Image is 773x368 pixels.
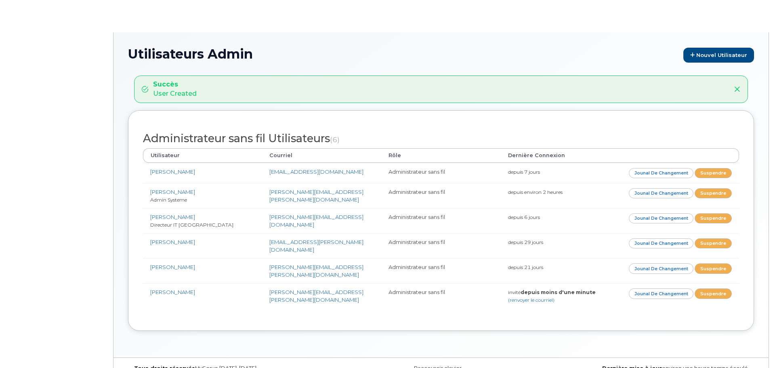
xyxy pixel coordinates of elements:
a: [PERSON_NAME] [150,289,195,295]
a: Jounal de changement [629,168,694,178]
a: Jounal de changement [629,288,694,299]
a: [PERSON_NAME][EMAIL_ADDRESS][PERSON_NAME][DOMAIN_NAME] [269,189,363,203]
small: (6) [330,135,340,144]
a: Suspendre [695,238,732,248]
strong: Succès [153,80,197,89]
small: depuis 29 jours [508,239,543,245]
small: depuis environ 2 heures [508,189,563,195]
div: User Created [153,80,197,99]
a: Jounal de changement [629,238,694,248]
th: Courriel [262,148,381,163]
a: (renvoyer le courriel) [508,297,555,303]
a: Suspendre [695,263,732,273]
a: Jounal de changement [629,188,694,198]
small: depuis 21 jours [508,264,543,270]
a: [PERSON_NAME][EMAIL_ADDRESS][PERSON_NAME][DOMAIN_NAME] [269,289,363,303]
a: [PERSON_NAME] [150,264,195,270]
strong: depuis moins d'une minute [521,289,596,295]
a: Jounal de changement [629,263,694,273]
small: depuis 6 jours [508,214,540,220]
td: Administrateur sans fil [381,283,500,308]
td: Administrateur sans fil [381,163,500,183]
a: [PERSON_NAME][EMAIL_ADDRESS][DOMAIN_NAME] [269,214,363,228]
th: Dernière Connexion [501,148,620,163]
small: depuis 7 jours [508,169,540,175]
a: [EMAIL_ADDRESS][PERSON_NAME][DOMAIN_NAME] [269,239,363,253]
a: Nouvel utilisateur [683,48,754,63]
a: [EMAIL_ADDRESS][DOMAIN_NAME] [269,168,363,175]
a: Suspendre [695,168,732,178]
th: Utilisateur [143,148,262,163]
h1: Utilisateurs Admin [128,47,754,63]
a: [PERSON_NAME] [150,168,195,175]
td: Administrateur sans fil [381,258,500,283]
a: [PERSON_NAME] [150,214,195,220]
a: Suspendre [695,188,732,198]
td: Administrateur sans fil [381,233,500,258]
small: Directeur IT [GEOGRAPHIC_DATA] [150,222,233,228]
a: Jounal de changement [629,213,694,223]
small: Admin Systeme [150,197,187,203]
td: Administrateur sans fil [381,183,500,208]
small: invité [508,289,596,303]
h2: Administrateur sans fil Utilisateurs [143,132,739,145]
th: Rôle [381,148,500,163]
td: Administrateur sans fil [381,208,500,233]
a: [PERSON_NAME] [150,189,195,195]
a: [PERSON_NAME] [150,239,195,245]
a: Suspendre [695,213,732,223]
a: [PERSON_NAME][EMAIL_ADDRESS][PERSON_NAME][DOMAIN_NAME] [269,264,363,278]
a: Suspendre [695,288,732,299]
